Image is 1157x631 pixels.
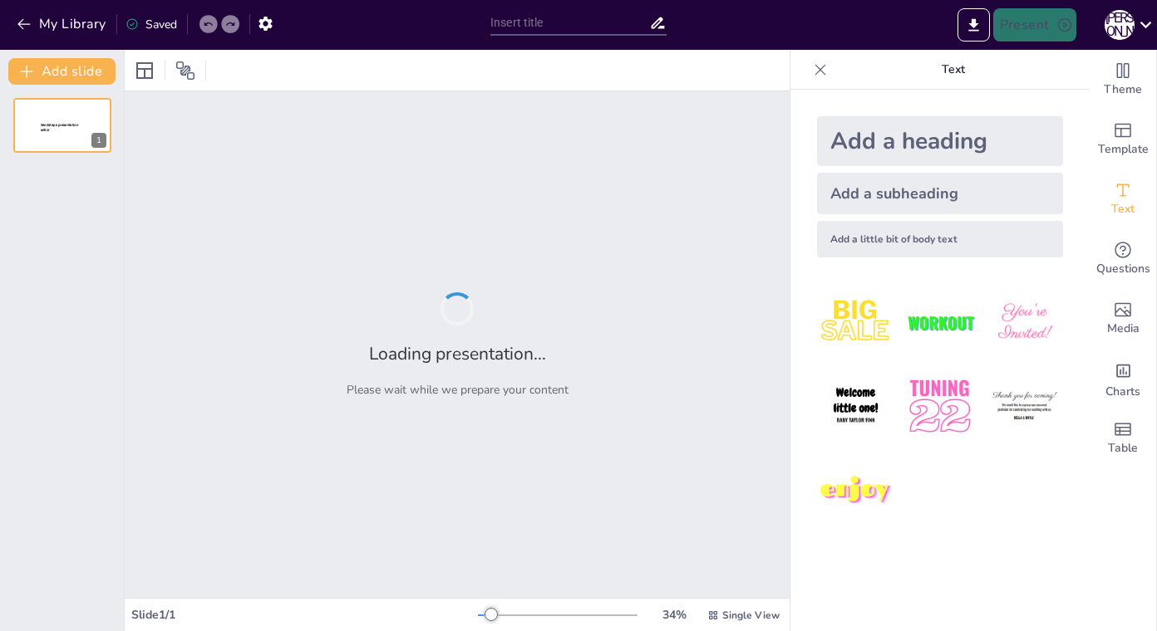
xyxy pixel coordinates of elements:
[817,452,894,530] img: 7.jpeg
[91,133,106,148] div: 1
[1105,383,1140,401] span: Charts
[1090,169,1156,229] div: Add text boxes
[817,284,894,361] img: 1.jpeg
[986,284,1063,361] img: 3.jpeg
[993,8,1076,42] button: Present
[1105,8,1135,42] button: С [PERSON_NAME]
[131,607,478,623] div: Slide 1 / 1
[817,173,1063,214] div: Add a subheading
[1090,349,1156,408] div: Add charts and graphs
[131,57,158,84] div: Layout
[817,221,1063,257] div: Add a little bit of body text
[1090,289,1156,349] div: Add images, graphics, shapes or video
[834,50,1073,90] p: Text
[347,382,569,398] p: Please wait while we prepare your content
[817,116,1063,166] div: Add a heading
[901,284,978,361] img: 2.jpeg
[8,58,116,85] button: Add slide
[1090,50,1156,110] div: Change the overall theme
[1090,408,1156,468] div: Add a table
[1105,10,1135,40] div: С [PERSON_NAME]
[369,342,546,365] h2: Loading presentation...
[901,368,978,445] img: 5.jpeg
[1107,320,1140,338] span: Media
[13,98,111,153] div: 1
[958,8,990,42] button: Export to PowerPoint
[722,609,780,622] span: Single View
[1104,81,1142,99] span: Theme
[654,607,694,623] div: 34 %
[490,11,649,35] input: Insert title
[1090,110,1156,169] div: Add ready made slides
[41,123,78,132] span: Sendsteps presentation editor
[12,11,113,37] button: My Library
[1098,140,1149,159] span: Template
[1108,439,1138,457] span: Table
[1090,229,1156,289] div: Get real-time input from your audience
[817,368,894,445] img: 4.jpeg
[126,17,177,32] div: Saved
[1096,260,1150,278] span: Questions
[1111,200,1135,218] span: Text
[175,61,195,81] span: Position
[986,368,1063,445] img: 6.jpeg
